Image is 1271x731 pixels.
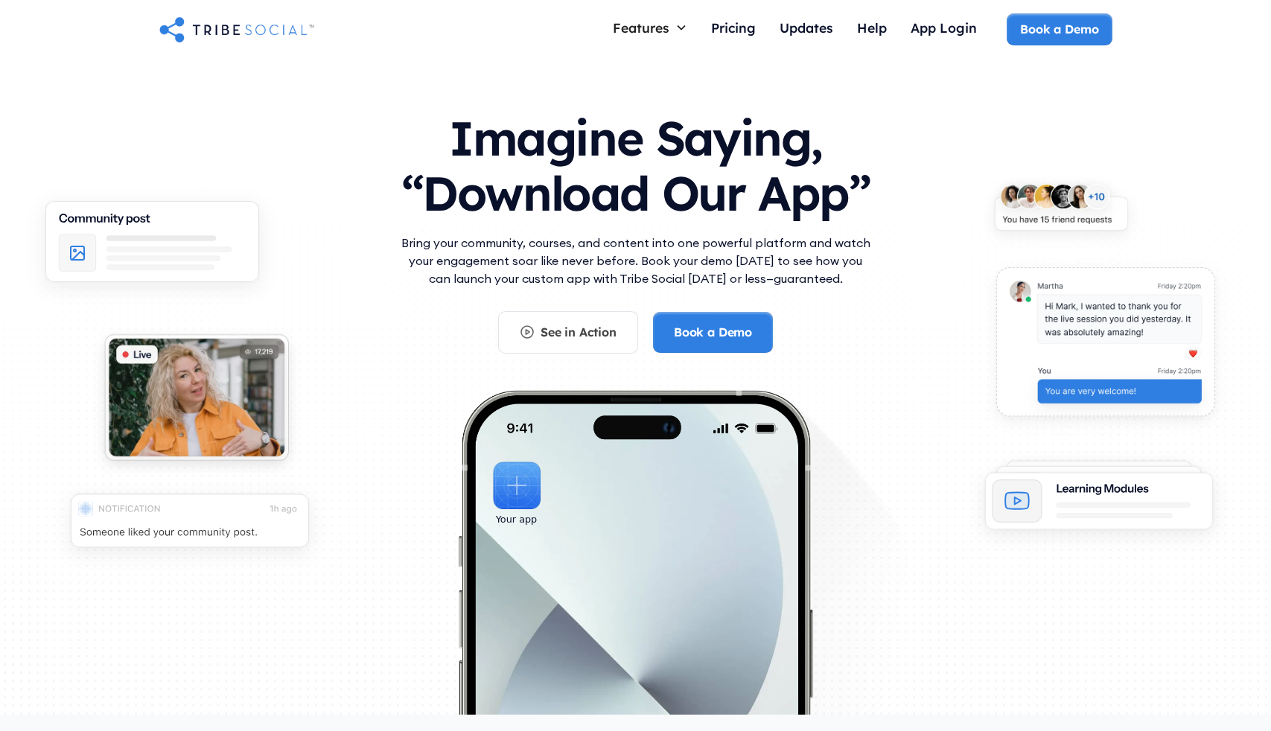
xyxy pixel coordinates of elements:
div: Features [613,19,669,36]
img: An illustration of Live video [89,322,305,481]
a: Book a Demo [1007,13,1112,45]
div: Help [857,19,887,36]
div: Updates [780,19,833,36]
div: Features [601,13,699,42]
h1: Imagine Saying, “Download Our App” [398,96,874,228]
a: Help [845,13,899,45]
img: An illustration of push notification [51,479,329,572]
img: An illustration of Learning Modules [966,450,1232,554]
div: App Login [911,19,977,36]
a: Pricing [699,13,768,45]
div: Your app [496,511,537,528]
p: Bring your community, courses, and content into one powerful platform and watch your engagement s... [398,234,874,287]
img: An illustration of Community Feed [25,187,279,307]
a: home [159,14,314,44]
img: An illustration of chat [978,255,1232,438]
a: Book a Demo [653,312,773,352]
a: App Login [899,13,989,45]
a: Updates [768,13,845,45]
a: See in Action [498,311,638,353]
img: An illustration of New friends requests [978,172,1144,251]
div: Pricing [711,19,756,36]
div: See in Action [541,324,617,340]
